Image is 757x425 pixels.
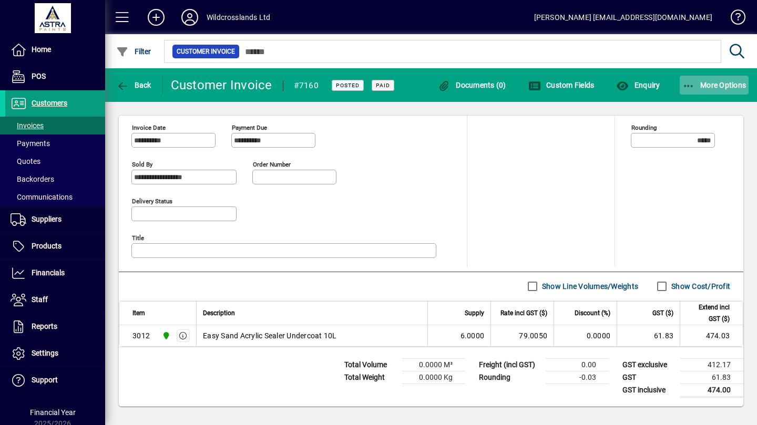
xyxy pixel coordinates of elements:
span: Backorders [11,175,54,183]
span: Back [116,81,151,89]
span: Reports [32,322,57,330]
span: Financial Year [30,408,76,417]
span: Posted [336,82,360,89]
td: 474.00 [680,383,743,397]
mat-label: Delivery status [132,197,172,204]
button: Documents (0) [435,76,509,95]
div: Wildcrosslands Ltd [207,9,270,26]
td: 0.0000 Kg [402,371,465,383]
a: POS [5,64,105,90]
label: Show Cost/Profit [669,281,730,292]
mat-label: Order number [253,160,291,168]
button: Add [139,8,173,27]
a: Staff [5,287,105,313]
td: GST [617,371,680,383]
span: Payments [11,139,50,148]
a: Home [5,37,105,63]
td: 0.0000 M³ [402,358,465,371]
td: Total Volume [339,358,402,371]
div: 3012 [132,330,150,341]
a: Support [5,367,105,393]
td: 61.83 [617,325,680,346]
div: Customer Invoice [171,77,272,94]
span: Customers [32,99,67,107]
span: Communications [11,193,73,201]
span: Suppliers [32,215,62,223]
a: Products [5,233,105,260]
a: Quotes [5,152,105,170]
a: Backorders [5,170,105,188]
span: Customer Invoice [177,46,235,57]
span: Enquiry [616,81,660,89]
span: 6.0000 [461,330,485,341]
div: 79.0050 [497,330,547,341]
span: Settings [32,349,58,357]
span: Discount (%) [575,307,610,319]
button: Back [114,76,154,95]
a: Suppliers [5,206,105,233]
td: 0.0000 [554,325,617,346]
span: Item [132,307,145,319]
button: Custom Fields [526,76,597,95]
td: GST inclusive [617,383,680,397]
span: Custom Fields [528,81,595,89]
span: Christchurch [159,330,171,341]
div: [PERSON_NAME] [EMAIL_ADDRESS][DOMAIN_NAME] [534,9,712,26]
button: More Options [680,76,749,95]
mat-label: Invoice date [132,123,166,131]
span: Extend incl GST ($) [687,302,730,325]
span: GST ($) [652,307,673,319]
a: Reports [5,314,105,340]
a: Communications [5,188,105,206]
span: Documents (0) [438,81,506,89]
mat-label: Rounding [631,123,657,131]
span: Financials [32,268,65,277]
a: Financials [5,260,105,286]
span: Invoices [11,121,44,130]
td: 412.17 [680,358,743,371]
span: Support [32,376,58,384]
span: Quotes [11,157,40,165]
span: Home [32,45,51,54]
td: -0.03 [546,371,609,383]
span: More Options [682,81,746,89]
span: Staff [32,295,48,304]
button: Enquiry [613,76,662,95]
td: Total Weight [339,371,402,383]
a: Settings [5,340,105,367]
div: #7160 [294,77,319,94]
label: Show Line Volumes/Weights [540,281,638,292]
td: 474.03 [680,325,743,346]
td: Rounding [474,371,546,383]
span: Products [32,242,62,250]
mat-label: Payment due [232,123,267,131]
td: Freight (incl GST) [474,358,546,371]
button: Filter [114,42,154,61]
mat-label: Title [132,234,144,241]
span: POS [32,72,46,80]
td: 0.00 [546,358,609,371]
td: GST exclusive [617,358,680,371]
td: 61.83 [680,371,743,383]
button: Profile [173,8,207,27]
app-page-header-button: Back [105,76,163,95]
mat-label: Sold by [132,160,152,168]
span: Supply [465,307,484,319]
span: Filter [116,47,151,56]
span: Easy Sand Acrylic Sealer Undercoat 10L [203,330,337,341]
a: Invoices [5,117,105,134]
span: Description [203,307,235,319]
a: Payments [5,134,105,152]
span: Paid [376,82,390,89]
span: Rate incl GST ($) [500,307,547,319]
a: Knowledge Base [723,2,744,36]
